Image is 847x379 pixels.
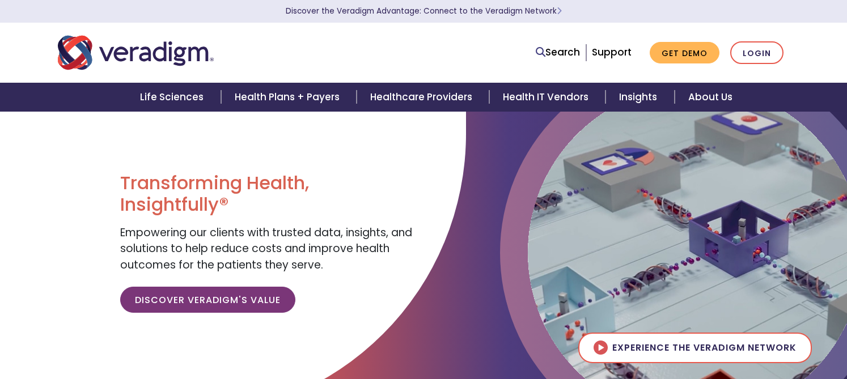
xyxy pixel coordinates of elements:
[126,83,221,112] a: Life Sciences
[536,45,580,60] a: Search
[120,225,412,272] span: Empowering our clients with trusted data, insights, and solutions to help reduce costs and improv...
[605,83,674,112] a: Insights
[557,6,562,16] span: Learn More
[730,41,784,65] a: Login
[489,83,605,112] a: Health IT Vendors
[120,287,295,313] a: Discover Veradigm's Value
[650,42,719,64] a: Get Demo
[58,34,214,71] img: Veradigm logo
[675,83,746,112] a: About Us
[286,6,562,16] a: Discover the Veradigm Advantage: Connect to the Veradigm NetworkLearn More
[120,172,415,216] h1: Transforming Health, Insightfully®
[221,83,357,112] a: Health Plans + Payers
[357,83,489,112] a: Healthcare Providers
[592,45,632,59] a: Support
